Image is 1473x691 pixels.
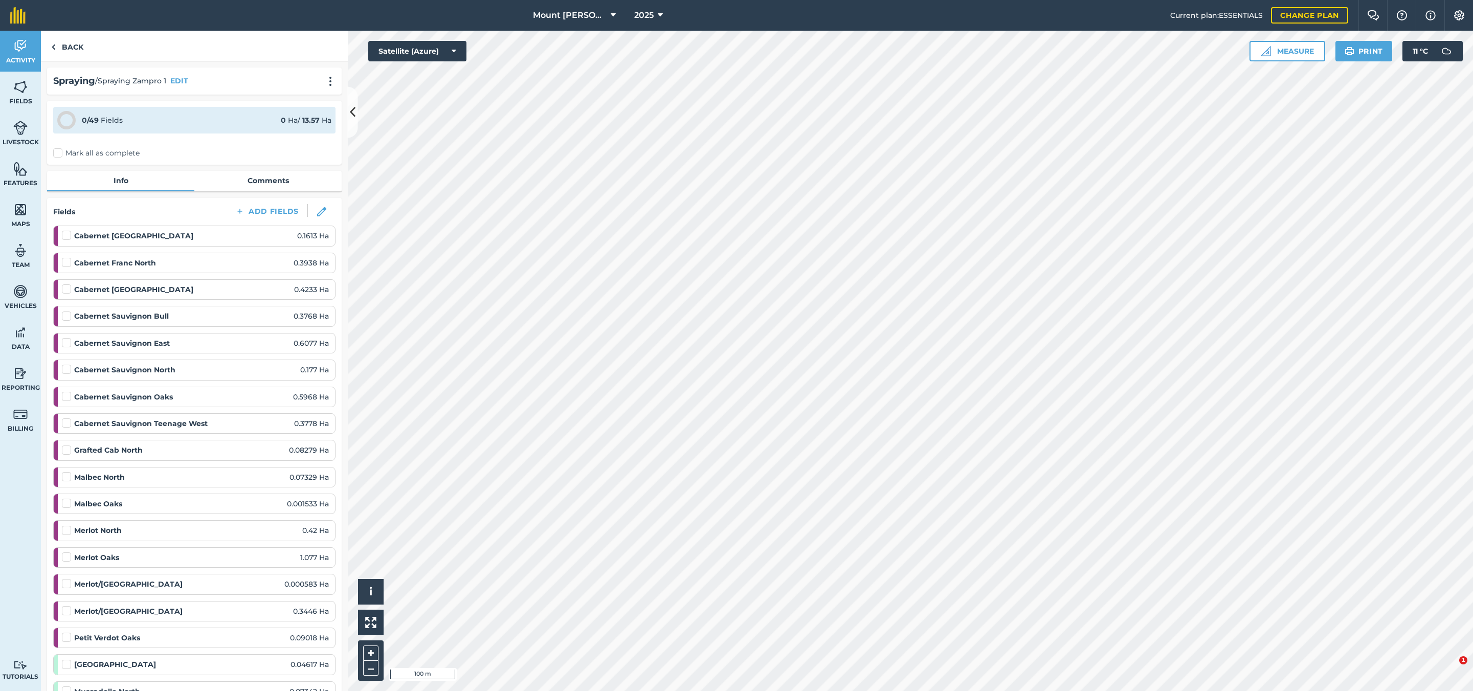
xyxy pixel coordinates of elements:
strong: 0 / 49 [82,116,99,125]
img: svg+xml;base64,PD94bWwgdmVyc2lvbj0iMS4wIiBlbmNvZGluZz0idXRmLTgiPz4KPCEtLSBHZW5lcmF0b3I6IEFkb2JlIE... [1436,41,1457,61]
span: 0.04617 Ha [291,659,329,670]
strong: Malbec North [74,472,125,483]
span: 1.077 Ha [300,552,329,563]
button: Add Fields [227,204,307,218]
button: + [363,645,378,661]
strong: Cabernet [GEOGRAPHIC_DATA] [74,230,193,241]
span: 0.42 Ha [302,525,329,536]
span: 0.07329 Ha [289,472,329,483]
img: A cog icon [1453,10,1465,20]
strong: Cabernet Sauvignon Oaks [74,391,173,403]
strong: Merlot/[GEOGRAPHIC_DATA] [74,606,183,617]
a: Change plan [1271,7,1348,24]
span: 0.3446 Ha [293,606,329,617]
button: 11 °C [1402,41,1463,61]
span: 0.3778 Ha [294,418,329,429]
strong: Cabernet Franc North [74,257,156,269]
div: Fields [82,115,123,126]
button: Satellite (Azure) [368,41,466,61]
span: Mount [PERSON_NAME] [533,9,607,21]
span: 0.4233 Ha [294,284,329,295]
span: / Spraying Zampro 1 [95,75,166,86]
img: svg+xml;base64,PD94bWwgdmVyc2lvbj0iMS4wIiBlbmNvZGluZz0idXRmLTgiPz4KPCEtLSBHZW5lcmF0b3I6IEFkb2JlIE... [13,284,28,299]
label: Mark all as complete [53,148,140,159]
img: Ruler icon [1261,46,1271,56]
span: 0.3938 Ha [294,257,329,269]
span: 0.09018 Ha [290,632,329,643]
button: Measure [1249,41,1325,61]
img: svg+xml;base64,PD94bWwgdmVyc2lvbj0iMS4wIiBlbmNvZGluZz0idXRmLTgiPz4KPCEtLSBHZW5lcmF0b3I6IEFkb2JlIE... [13,243,28,258]
strong: Petit Verdot Oaks [74,632,140,643]
strong: Merlot Oaks [74,552,119,563]
img: svg+xml;base64,PHN2ZyB4bWxucz0iaHR0cDovL3d3dy53My5vcmcvMjAwMC9zdmciIHdpZHRoPSI1NiIgaGVpZ2h0PSI2MC... [13,202,28,217]
span: 0.1613 Ha [297,230,329,241]
img: svg+xml;base64,PD94bWwgdmVyc2lvbj0iMS4wIiBlbmNvZGluZz0idXRmLTgiPz4KPCEtLSBHZW5lcmF0b3I6IEFkb2JlIE... [13,120,28,136]
strong: Merlot North [74,525,122,536]
span: i [369,585,372,598]
strong: 13.57 [302,116,320,125]
button: EDIT [170,75,188,86]
img: svg+xml;base64,PHN2ZyB4bWxucz0iaHR0cDovL3d3dy53My5vcmcvMjAwMC9zdmciIHdpZHRoPSI1NiIgaGVpZ2h0PSI2MC... [13,79,28,95]
strong: Cabernet Sauvignon Bull [74,310,169,322]
img: A question mark icon [1396,10,1408,20]
img: svg+xml;base64,PD94bWwgdmVyc2lvbj0iMS4wIiBlbmNvZGluZz0idXRmLTgiPz4KPCEtLSBHZW5lcmF0b3I6IEFkb2JlIE... [13,38,28,54]
iframe: Intercom live chat [1438,656,1463,681]
a: Info [47,171,194,190]
img: svg+xml;base64,PHN2ZyB4bWxucz0iaHR0cDovL3d3dy53My5vcmcvMjAwMC9zdmciIHdpZHRoPSIxNyIgaGVpZ2h0PSIxNy... [1425,9,1436,21]
span: 0.6077 Ha [294,338,329,349]
button: Print [1335,41,1393,61]
span: 1 [1459,656,1467,664]
h2: Spraying [53,74,95,88]
span: 0.3768 Ha [294,310,329,322]
img: svg+xml;base64,PD94bWwgdmVyc2lvbj0iMS4wIiBlbmNvZGluZz0idXRmLTgiPz4KPCEtLSBHZW5lcmF0b3I6IEFkb2JlIE... [13,407,28,422]
img: svg+xml;base64,PD94bWwgdmVyc2lvbj0iMS4wIiBlbmNvZGluZz0idXRmLTgiPz4KPCEtLSBHZW5lcmF0b3I6IEFkb2JlIE... [13,660,28,670]
span: 0.001533 Ha [287,498,329,509]
span: 11 ° C [1413,41,1428,61]
span: 0.000583 Ha [284,578,329,590]
strong: 0 [281,116,286,125]
strong: Cabernet [GEOGRAPHIC_DATA] [74,284,193,295]
a: Comments [194,171,342,190]
img: Four arrows, one pointing top left, one top right, one bottom right and the last bottom left [365,617,376,628]
span: 2025 [634,9,654,21]
span: 0.177 Ha [300,364,329,375]
div: Ha / Ha [281,115,331,126]
img: svg+xml;base64,PD94bWwgdmVyc2lvbj0iMS4wIiBlbmNvZGluZz0idXRmLTgiPz4KPCEtLSBHZW5lcmF0b3I6IEFkb2JlIE... [13,325,28,340]
strong: Merlot/[GEOGRAPHIC_DATA] [74,578,183,590]
img: svg+xml;base64,PHN2ZyB4bWxucz0iaHR0cDovL3d3dy53My5vcmcvMjAwMC9zdmciIHdpZHRoPSI5IiBoZWlnaHQ9IjI0Ii... [51,41,56,53]
strong: [GEOGRAPHIC_DATA] [74,659,156,670]
span: Current plan : ESSENTIALS [1170,10,1263,21]
strong: Grafted Cab North [74,444,143,456]
span: 0.08279 Ha [289,444,329,456]
a: Back [41,31,94,61]
strong: Malbec Oaks [74,498,122,509]
button: – [363,661,378,676]
img: svg+xml;base64,PHN2ZyB3aWR0aD0iMTgiIGhlaWdodD0iMTgiIHZpZXdCb3g9IjAgMCAxOCAxOCIgZmlsbD0ibm9uZSIgeG... [317,207,326,216]
img: fieldmargin Logo [10,7,26,24]
img: svg+xml;base64,PHN2ZyB4bWxucz0iaHR0cDovL3d3dy53My5vcmcvMjAwMC9zdmciIHdpZHRoPSIxOSIgaGVpZ2h0PSIyNC... [1345,45,1354,57]
strong: Cabernet Sauvignon Teenage West [74,418,208,429]
img: svg+xml;base64,PHN2ZyB4bWxucz0iaHR0cDovL3d3dy53My5vcmcvMjAwMC9zdmciIHdpZHRoPSIyMCIgaGVpZ2h0PSIyNC... [324,76,337,86]
img: Two speech bubbles overlapping with the left bubble in the forefront [1367,10,1379,20]
strong: Cabernet Sauvignon North [74,364,175,375]
img: svg+xml;base64,PHN2ZyB4bWxucz0iaHR0cDovL3d3dy53My5vcmcvMjAwMC9zdmciIHdpZHRoPSI1NiIgaGVpZ2h0PSI2MC... [13,161,28,176]
strong: Cabernet Sauvignon East [74,338,170,349]
button: i [358,579,384,605]
img: svg+xml;base64,PD94bWwgdmVyc2lvbj0iMS4wIiBlbmNvZGluZz0idXRmLTgiPz4KPCEtLSBHZW5lcmF0b3I6IEFkb2JlIE... [13,366,28,381]
span: 0.5968 Ha [293,391,329,403]
h4: Fields [53,206,75,217]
